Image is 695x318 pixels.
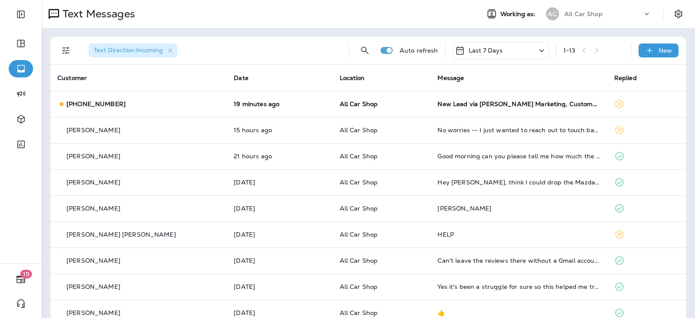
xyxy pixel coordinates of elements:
span: Message [437,74,464,82]
p: [PERSON_NAME] [PERSON_NAME] [66,231,176,238]
span: All Car Shop [340,309,378,317]
button: Filters [57,42,75,59]
div: Hey Jose, think I could drop the Mazda off for an oil change today and have it done before 3? [437,179,600,186]
p: New [659,47,672,54]
span: All Car Shop [340,152,378,160]
div: Good morning can you please tell me how much the cost for an oil change and how soon can it be do... [437,153,600,160]
p: Oct 2, 2025 07:17 PM [234,283,325,290]
p: Oct 8, 2025 11:40 AM [234,153,325,160]
span: All Car Shop [340,100,378,108]
span: Text Direction : Incoming [94,46,163,54]
span: Replied [614,74,637,82]
p: [PERSON_NAME] [66,309,120,316]
p: [PERSON_NAME] [66,127,120,134]
div: Can't leave the reviews there without a Gmail account, which I do not and will never have. Any ot... [437,257,600,264]
div: 1 - 13 [563,47,576,54]
div: Yes it's been a struggle for sure so this helped me tremendously and couldn't have came at a bett... [437,283,600,290]
div: HELP [437,231,600,238]
p: [PHONE_NUMBER] [66,100,126,107]
span: All Car Shop [340,178,378,186]
p: [PERSON_NAME] [66,205,120,212]
p: Oct 6, 2025 07:59 AM [234,205,325,212]
p: [PERSON_NAME] [66,283,120,290]
p: Auto refresh [400,47,438,54]
p: Oct 5, 2025 08:12 AM [234,257,325,264]
div: Ty [437,205,600,212]
button: Expand Sidebar [9,6,33,23]
button: Search Messages [356,42,374,59]
p: Oct 6, 2025 03:45 AM [234,231,325,238]
div: Text Direction:Incoming [89,44,177,57]
span: All Car Shop [340,257,378,264]
button: Settings [671,6,686,22]
span: Working as: [500,10,537,18]
p: Oct 8, 2025 05:29 PM [234,127,325,134]
button: 19 [9,271,33,288]
span: 19 [20,270,32,278]
div: 👍 [437,309,600,316]
span: All Car Shop [340,283,378,291]
div: AC [546,7,559,20]
p: [PERSON_NAME] [66,257,120,264]
p: Oct 9, 2025 08:42 AM [234,100,325,107]
p: Last 7 Days [469,47,503,54]
span: All Car Shop [340,126,378,134]
p: Oct 8, 2025 08:59 AM [234,179,325,186]
span: Location [340,74,365,82]
div: New Lead via Merrick Marketing, Customer Name: Mark S., Contact info: Masked phone number availab... [437,100,600,107]
p: [PERSON_NAME] [66,179,120,186]
p: [PERSON_NAME] [66,153,120,160]
span: All Car Shop [340,204,378,212]
span: Customer [57,74,87,82]
p: Oct 2, 2025 02:10 PM [234,309,325,316]
span: All Car Shop [340,231,378,238]
p: All Car Shop [564,10,602,17]
p: Text Messages [59,7,135,20]
span: Date [234,74,248,82]
div: No worries -- I just wanted to reach out to touch base. [437,127,600,134]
